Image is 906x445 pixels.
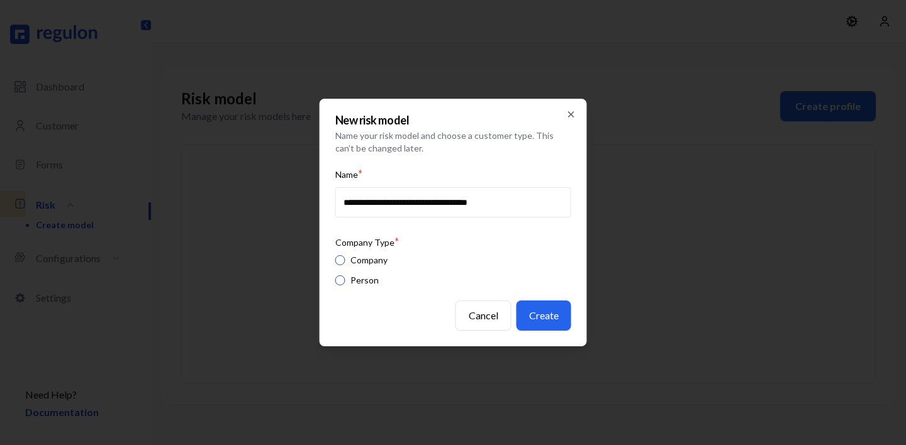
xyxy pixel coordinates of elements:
[350,276,379,285] label: Person
[517,300,571,331] button: Create
[335,169,362,180] label: Name
[456,300,512,331] button: Cancel
[350,256,388,265] label: Company
[335,237,399,248] label: Company Type
[335,114,571,126] h2: New risk model
[335,129,571,155] p: Name your risk model and choose a customer type. This can’t be changed later.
